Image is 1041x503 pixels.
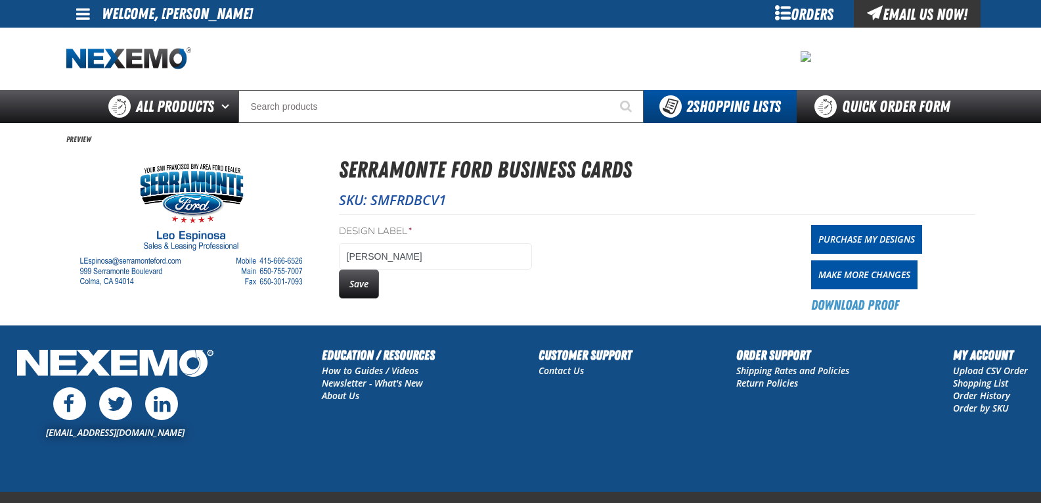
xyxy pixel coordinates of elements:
[322,377,423,389] a: Newsletter - What's New
[322,364,418,377] a: How to Guides / Videos
[46,426,185,439] a: [EMAIL_ADDRESS][DOMAIN_NAME]
[686,97,693,116] strong: 2
[953,377,1008,389] a: Shopping List
[686,97,781,116] span: Shopping Lists
[339,153,975,187] h1: Serramonte Ford Business Cards
[322,389,359,402] a: About Us
[953,345,1028,365] h2: My Account
[539,364,584,377] a: Contact Us
[736,364,849,377] a: Shipping Rates and Policies
[339,191,447,209] span: SKU: SMFRDBCV1
[811,296,899,314] a: Download Proof
[611,90,644,123] button: Start Searching
[811,260,918,289] a: Make More Changes
[736,377,798,389] a: Return Policies
[13,345,217,384] img: Nexemo Logo
[322,345,435,365] h2: Education / Resources
[339,243,532,270] input: Design Label
[644,90,797,123] button: You have 2 Shopping Lists. Open to view details
[136,95,214,118] span: All Products
[801,51,811,62] img: 93db179228030ecd25a137940bcaa8ab.jpeg
[539,345,632,365] h2: Customer Support
[217,90,238,123] button: Open All Products pages
[736,345,849,365] h2: Order Support
[66,134,91,145] span: Preview
[953,389,1010,402] a: Order History
[811,225,922,254] a: Purchase My Designs
[339,226,532,238] label: Design Label
[66,47,191,70] a: Home
[66,153,316,295] img: SMFrdBCV1-SMFrdBCV13.5x2-1757355969-68bf1fc1df24a510065141.jpg
[953,402,1009,414] a: Order by SKU
[339,270,379,299] button: Save
[238,90,644,123] input: Search
[953,364,1028,377] a: Upload CSV Order
[66,47,191,70] img: Nexemo logo
[797,90,975,123] a: Quick Order Form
